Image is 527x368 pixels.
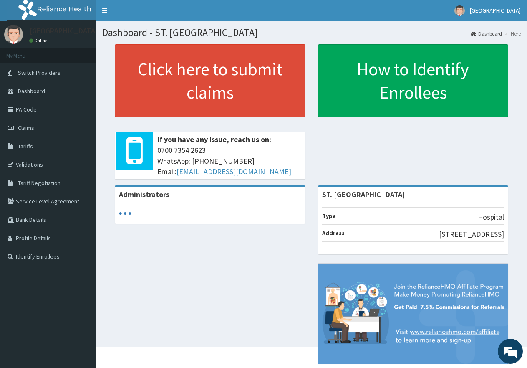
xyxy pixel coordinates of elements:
li: Here [503,30,521,37]
b: Type [322,212,336,220]
span: [GEOGRAPHIC_DATA] [470,7,521,14]
p: [GEOGRAPHIC_DATA] [29,27,98,35]
a: [EMAIL_ADDRESS][DOMAIN_NAME] [177,167,291,176]
p: [STREET_ADDRESS] [439,229,504,240]
span: Dashboard [18,87,45,95]
b: If you have any issue, reach us on: [157,135,271,144]
b: Administrators [119,190,169,199]
span: Tariffs [18,142,33,150]
img: User Image [454,5,465,16]
strong: ST. [GEOGRAPHIC_DATA] [322,190,405,199]
a: Dashboard [471,30,502,37]
svg: audio-loading [119,207,131,220]
img: User Image [4,25,23,44]
a: How to Identify Enrollees [318,44,509,117]
p: Hospital [478,212,504,223]
span: Tariff Negotiation [18,179,61,187]
span: 0700 7354 2623 WhatsApp: [PHONE_NUMBER] Email: [157,145,301,177]
h1: Dashboard - ST. [GEOGRAPHIC_DATA] [102,27,521,38]
a: Click here to submit claims [115,44,305,117]
span: Claims [18,124,34,132]
a: Online [29,38,49,43]
span: Switch Providers [18,69,61,76]
b: Address [322,229,345,237]
img: provider-team-banner.png [318,264,509,364]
